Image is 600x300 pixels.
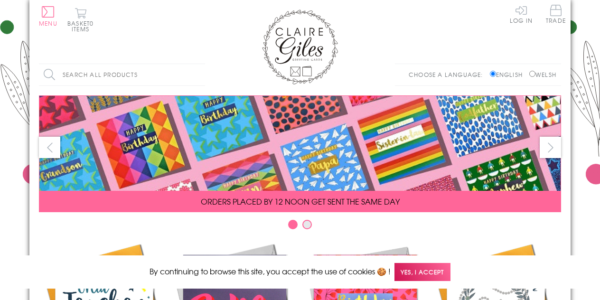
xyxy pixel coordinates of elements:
span: Yes, I accept [394,263,450,281]
button: Basket0 items [67,8,94,32]
input: Welsh [529,71,535,77]
p: Choose a language: [409,70,488,79]
a: Log In [510,5,533,23]
label: Welsh [529,70,556,79]
input: Search all products [39,64,205,85]
input: English [490,71,496,77]
input: Search [196,64,205,85]
button: prev [39,137,60,158]
span: 0 items [72,19,94,33]
label: English [490,70,527,79]
button: next [540,137,561,158]
a: Trade [546,5,566,25]
button: Carousel Page 2 [302,220,312,229]
span: Trade [546,5,566,23]
div: Carousel Pagination [39,219,561,234]
button: Carousel Page 1 (Current Slide) [288,220,298,229]
span: Menu [39,19,57,28]
span: ORDERS PLACED BY 12 NOON GET SENT THE SAME DAY [201,196,400,207]
img: Claire Giles Greetings Cards [262,9,338,84]
button: Menu [39,6,57,26]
